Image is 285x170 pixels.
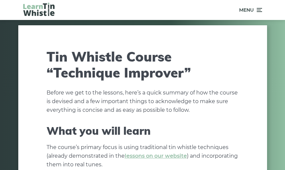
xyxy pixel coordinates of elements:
[47,49,239,81] h1: Tin Whistle Course “Technique Improver”
[47,124,239,137] h2: What you will learn
[239,2,254,18] span: Menu
[125,153,187,159] a: lessons on our website
[47,88,239,114] p: Before we get to the lessons, here’s a quick summary of how the course is devised and a few impor...
[23,3,55,16] img: LearnTinWhistle.com
[47,143,239,169] p: The course’s primary focus is using traditional tin whistle techniques (already demonstrated in t...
